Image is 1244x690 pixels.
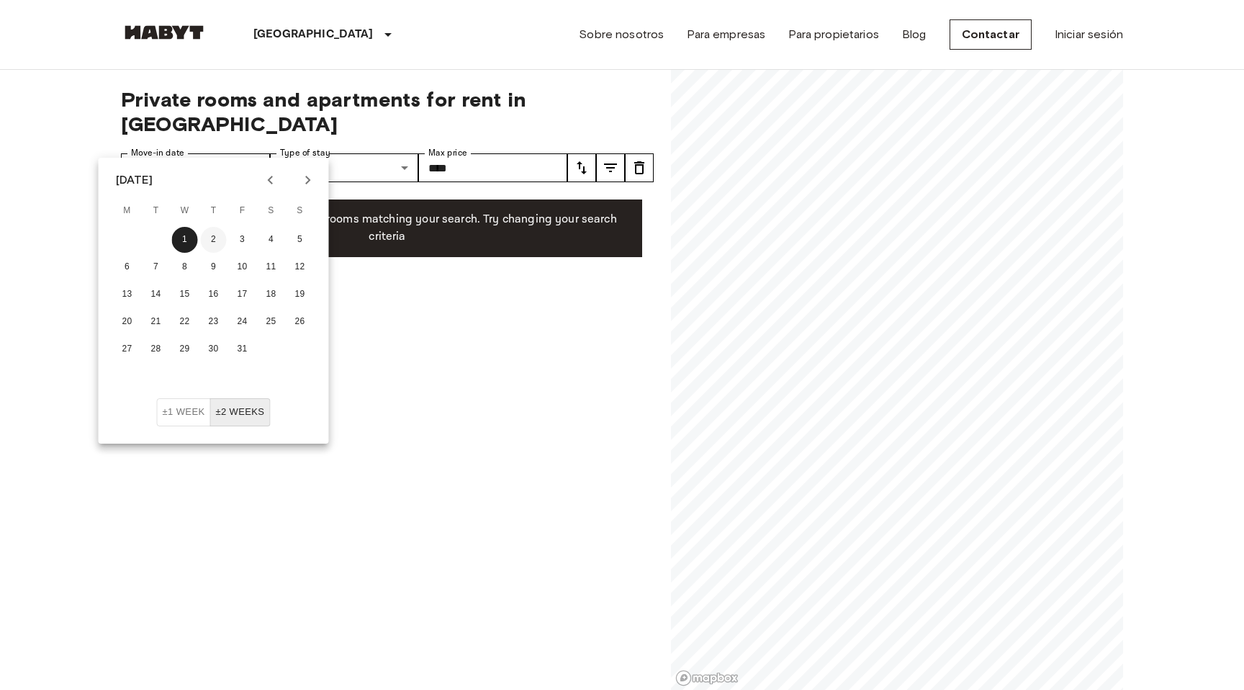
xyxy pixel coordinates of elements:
[258,197,284,225] span: Saturday
[280,147,330,159] label: Type of stay
[428,147,467,159] label: Max price
[687,26,765,43] a: Para empresas
[253,26,374,43] p: [GEOGRAPHIC_DATA]
[287,197,313,225] span: Sunday
[114,309,140,335] button: 20
[287,309,313,335] button: 26
[172,254,198,280] button: 8
[201,336,227,362] button: 30
[287,227,313,253] button: 5
[258,168,283,192] button: Previous month
[230,197,256,225] span: Friday
[157,398,271,426] div: Move In Flexibility
[287,282,313,308] button: 19
[114,336,140,362] button: 27
[116,171,153,189] div: [DATE]
[121,87,654,136] span: Private rooms and apartments for rent in [GEOGRAPHIC_DATA]
[172,309,198,335] button: 22
[143,309,169,335] button: 21
[258,254,284,280] button: 11
[209,398,270,426] button: ±2 weeks
[258,227,284,253] button: 4
[131,147,184,159] label: Move-in date
[201,197,227,225] span: Thursday
[596,153,625,182] button: tune
[296,168,320,192] button: Next month
[230,336,256,362] button: 31
[172,197,198,225] span: Wednesday
[675,670,739,686] a: Mapbox logo
[287,254,313,280] button: 12
[788,26,879,43] a: Para propietarios
[950,19,1032,50] a: Contactar
[258,309,284,335] button: 25
[201,282,227,308] button: 16
[121,25,207,40] img: Habyt
[1055,26,1123,43] a: Iniciar sesión
[625,153,654,182] button: tune
[114,254,140,280] button: 6
[230,309,256,335] button: 24
[579,26,664,43] a: Sobre nosotros
[201,227,227,253] button: 2
[567,153,596,182] button: tune
[114,282,140,308] button: 13
[143,197,169,225] span: Tuesday
[172,282,198,308] button: 15
[143,336,169,362] button: 28
[144,211,631,246] p: Unfortunately there are no free rooms matching your search. Try changing your search criteria
[230,282,256,308] button: 17
[143,254,169,280] button: 7
[258,282,284,308] button: 18
[230,227,256,253] button: 3
[143,282,169,308] button: 14
[270,153,419,182] div: Mutliple
[172,227,198,253] button: 1
[201,309,227,335] button: 23
[902,26,927,43] a: Blog
[114,197,140,225] span: Monday
[172,336,198,362] button: 29
[157,398,211,426] button: ±1 week
[201,254,227,280] button: 9
[230,254,256,280] button: 10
